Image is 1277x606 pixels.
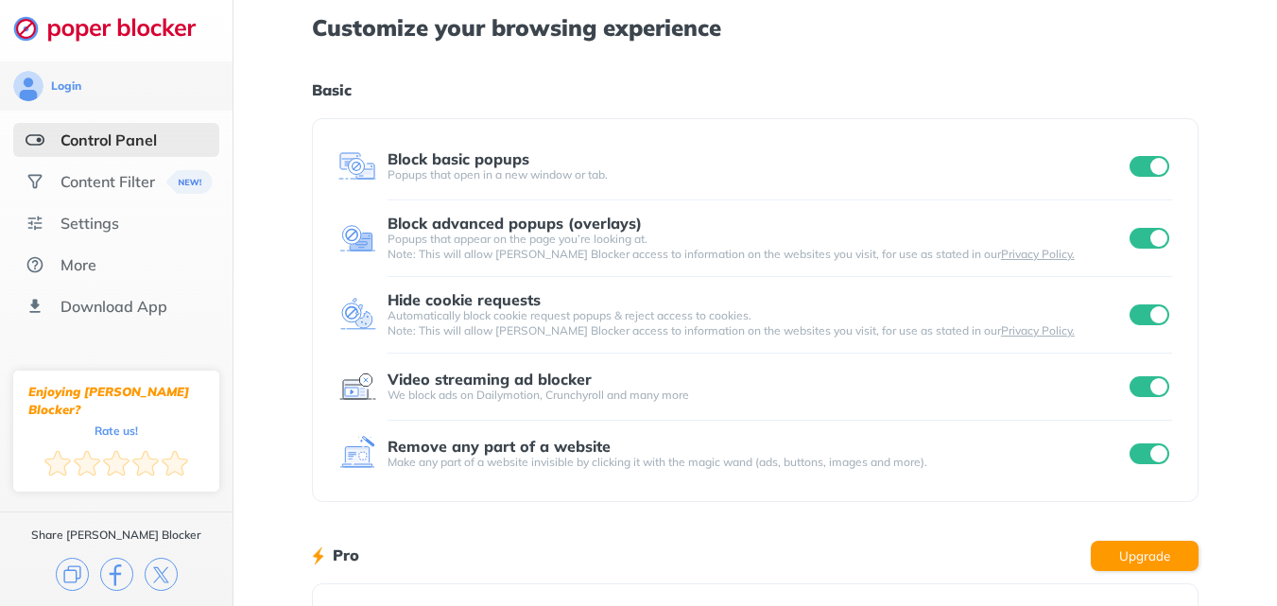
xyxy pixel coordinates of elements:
[26,297,44,316] img: download-app.svg
[26,172,44,191] img: social.svg
[388,150,529,167] div: Block basic popups
[95,426,138,435] div: Rate us!
[338,435,376,473] img: feature icon
[388,232,1127,262] div: Popups that appear on the page you’re looking at. Note: This will allow [PERSON_NAME] Blocker acc...
[100,558,133,591] img: facebook.svg
[60,130,157,149] div: Control Panel
[26,130,44,149] img: features-selected.svg
[388,215,642,232] div: Block advanced popups (overlays)
[1001,247,1075,261] a: Privacy Policy.
[388,308,1127,338] div: Automatically block cookie request popups & reject access to cookies. Note: This will allow [PERS...
[60,297,167,316] div: Download App
[51,78,81,94] div: Login
[388,388,1127,403] div: We block ads on Dailymotion, Crunchyroll and many more
[1001,323,1075,338] a: Privacy Policy.
[162,170,208,194] img: menuBanner.svg
[28,383,204,419] div: Enjoying [PERSON_NAME] Blocker?
[338,219,376,257] img: feature icon
[388,167,1127,182] div: Popups that open in a new window or tab.
[31,528,201,543] div: Share [PERSON_NAME] Blocker
[13,15,216,42] img: logo-webpage.svg
[312,78,1199,102] h1: Basic
[388,371,592,388] div: Video streaming ad blocker
[312,15,1199,40] h1: Customize your browsing experience
[312,545,324,567] img: lighting bolt
[388,291,541,308] div: Hide cookie requests
[338,147,376,185] img: feature icon
[145,558,178,591] img: x.svg
[338,368,376,406] img: feature icon
[56,558,89,591] img: copy.svg
[26,214,44,233] img: settings.svg
[333,543,359,567] h1: Pro
[1091,541,1199,571] button: Upgrade
[60,214,119,233] div: Settings
[338,296,376,334] img: feature icon
[26,255,44,274] img: about.svg
[13,71,43,101] img: avatar.svg
[388,455,1127,470] div: Make any part of a website invisible by clicking it with the magic wand (ads, buttons, images and...
[388,438,611,455] div: Remove any part of a website
[60,172,155,191] div: Content Filter
[60,255,96,274] div: More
